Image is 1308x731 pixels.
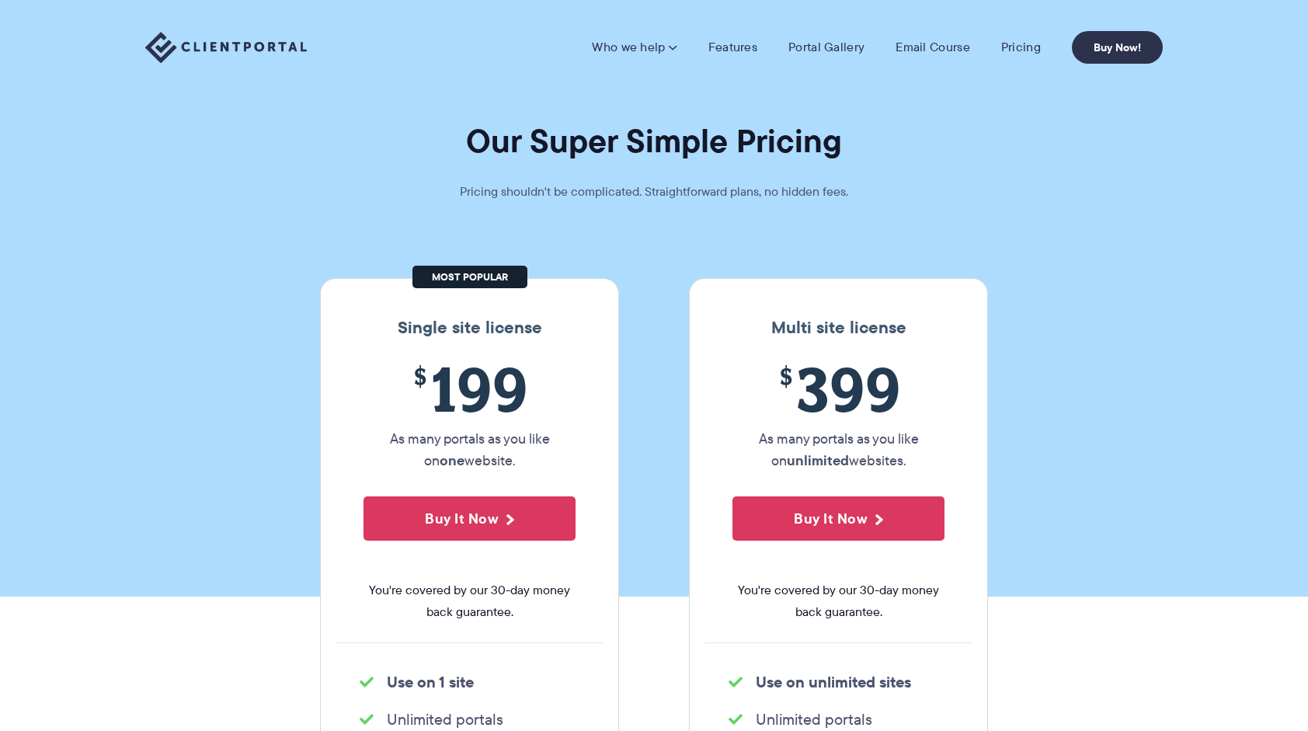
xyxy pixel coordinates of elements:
h3: Multi site license [705,318,972,338]
button: Buy It Now [732,496,944,541]
a: Features [708,40,757,55]
strong: unlimited [787,450,849,471]
span: You're covered by our 30-day money back guarantee. [364,580,576,623]
strong: one [440,450,464,471]
p: Pricing shouldn't be complicated. Straightforward plans, no hidden fees. [421,181,887,203]
span: 399 [732,353,944,424]
strong: Use on 1 site [387,670,474,694]
button: Buy It Now [364,496,576,541]
li: Unlimited portals [729,708,948,730]
a: Portal Gallery [788,40,864,55]
span: You're covered by our 30-day money back guarantee. [732,580,944,623]
p: As many portals as you like on website. [364,428,576,472]
h3: Single site license [336,318,603,338]
li: Unlimited portals [360,708,579,730]
a: Buy Now! [1072,31,1163,64]
strong: Use on unlimited sites [756,670,911,694]
a: Who we help [592,40,677,55]
span: 199 [364,353,576,424]
a: Pricing [1001,40,1041,55]
p: As many portals as you like on websites. [732,428,944,472]
a: Email Course [896,40,970,55]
